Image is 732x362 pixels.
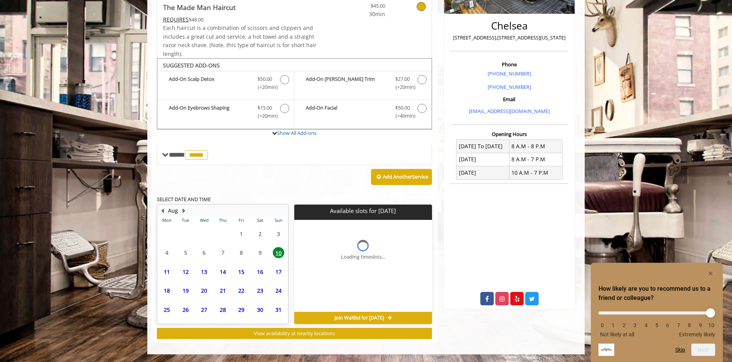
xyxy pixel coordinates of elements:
button: Skip [675,347,685,353]
b: The Made Man Haircut [163,2,236,13]
li: 2 [620,322,628,328]
td: Select day24 [269,281,288,300]
th: Tue [176,216,195,224]
td: [DATE] [457,153,509,166]
span: Join Waitlist for [DATE] [335,315,384,321]
td: Select day22 [232,281,251,300]
td: [DATE] To [DATE] [457,140,509,153]
span: 13 [198,266,210,277]
button: Next Month [181,206,187,215]
td: Select day16 [251,262,269,282]
span: 15 [236,266,247,277]
div: The Made Man Haircut Add-onS [157,58,432,129]
td: Select day28 [213,300,232,319]
span: 26 [180,304,191,315]
td: Select day10 [269,243,288,262]
b: Add-On [PERSON_NAME] Trim [306,75,387,91]
td: Select day12 [176,262,195,282]
h3: Email [452,97,566,102]
div: $48.00 [163,15,317,24]
span: 12 [180,266,191,277]
td: [DATE] [457,166,509,179]
button: Previous Month [159,206,165,215]
li: 6 [664,322,671,328]
b: Add-On Scalp Detox [169,75,250,91]
td: Select day14 [213,262,232,282]
td: Select day30 [251,300,269,319]
th: Sat [251,216,269,224]
label: Add-On Eyebrows Shaping [161,104,290,122]
span: 18 [161,285,173,296]
button: Add AnotherService [371,169,432,185]
a: [EMAIL_ADDRESS][DOMAIN_NAME] [469,108,550,115]
td: 8 A.M - 7 P.M [509,153,562,166]
td: Select day31 [269,300,288,319]
span: Each haircut is a combination of scissors and clippers and includes a great cut and service, a ho... [163,24,317,57]
span: 17 [273,266,284,277]
label: Add-On Scalp Detox [161,75,290,93]
td: 10 A.M - 7 P.M [509,166,562,179]
td: Select day27 [195,300,213,319]
span: 11 [161,266,173,277]
td: Select day18 [158,281,176,300]
td: Select day11 [158,262,176,282]
span: 25 [161,304,173,315]
b: Add-On Facial [306,104,387,120]
span: (+20min ) [391,83,414,91]
b: Add Another Service [383,173,428,180]
td: Select day25 [158,300,176,319]
span: (+20min ) [254,83,276,91]
li: 5 [653,322,661,328]
span: 29 [236,304,247,315]
b: SUGGESTED ADD-ONS [163,62,220,69]
span: $50.00 [395,104,410,112]
li: 3 [631,322,639,328]
td: Select day13 [195,262,213,282]
a: [PHONE_NUMBER] [488,70,531,77]
td: Select day26 [176,300,195,319]
span: 31 [273,304,284,315]
div: How likely are you to recommend us to a friend or colleague? Select an option from 0 to 10, with ... [598,269,715,356]
button: Aug [168,206,178,215]
td: Select day29 [232,300,251,319]
div: How likely are you to recommend us to a friend or colleague? Select an option from 0 to 10, with ... [598,306,715,337]
button: Hide survey [706,269,715,278]
span: 27 [198,304,210,315]
b: Add-On Eyebrows Shaping [169,104,250,120]
span: (+20min ) [254,112,276,120]
td: Select day17 [269,262,288,282]
th: Thu [213,216,232,224]
span: 30 [254,304,266,315]
span: 23 [254,285,266,296]
h2: Chelsea [452,20,566,31]
span: 24 [273,285,284,296]
span: Extremely likely [679,331,715,337]
td: Select day21 [213,281,232,300]
td: Select day19 [176,281,195,300]
h3: Opening Hours [450,131,568,137]
td: Select day20 [195,281,213,300]
span: 20 [198,285,210,296]
label: Add-On Facial [298,104,427,122]
span: 14 [217,266,229,277]
span: 21 [217,285,229,296]
span: This service needs some Advance to be paid before we block your appointment [163,16,189,23]
span: 28 [217,304,229,315]
span: (+40min ) [391,112,414,120]
span: Not likely at all [600,331,634,337]
th: Fri [232,216,251,224]
th: Sun [269,216,288,224]
li: 9 [697,322,704,328]
span: 19 [180,285,191,296]
span: View availability at nearby locations [254,330,335,337]
span: 16 [254,266,266,277]
td: Select day23 [251,281,269,300]
b: SELECT DATE AND TIME [157,196,211,203]
li: 0 [598,322,606,328]
p: [STREET_ADDRESS],[STREET_ADDRESS][US_STATE] [452,34,566,42]
h3: Phone [452,62,566,67]
a: Show All Add-ons [277,129,317,136]
li: 4 [642,322,650,328]
span: $15.00 [257,104,272,112]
